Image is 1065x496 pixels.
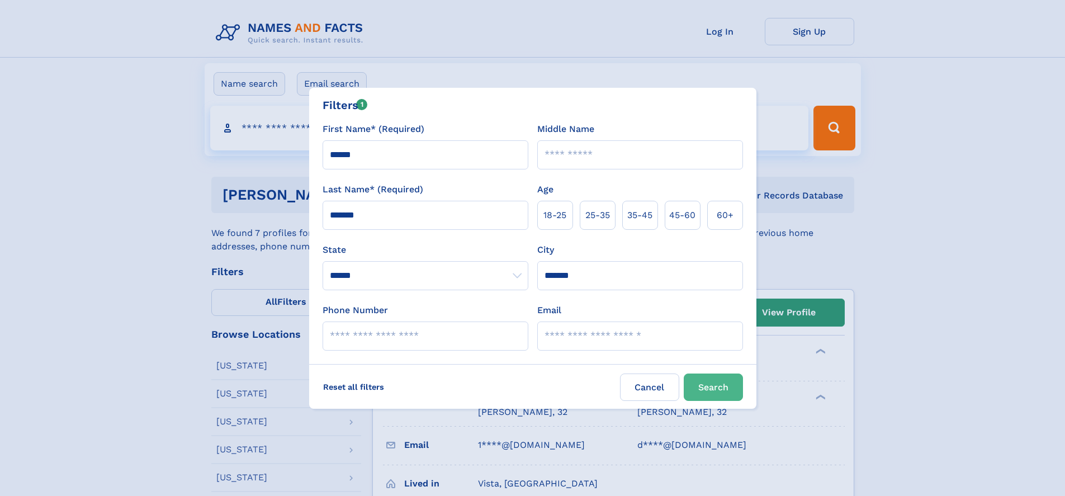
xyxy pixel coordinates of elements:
label: City [537,243,554,257]
span: 60+ [717,209,733,222]
label: Age [537,183,553,196]
label: Phone Number [323,304,388,317]
span: 45‑60 [669,209,695,222]
label: Email [537,304,561,317]
span: 35‑45 [627,209,652,222]
label: First Name* (Required) [323,122,424,136]
label: Reset all filters [316,374,391,400]
button: Search [684,374,743,401]
label: Cancel [620,374,679,401]
label: Last Name* (Required) [323,183,423,196]
span: 18‑25 [543,209,566,222]
span: 25‑35 [585,209,610,222]
div: Filters [323,97,368,114]
label: Middle Name [537,122,594,136]
label: State [323,243,528,257]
